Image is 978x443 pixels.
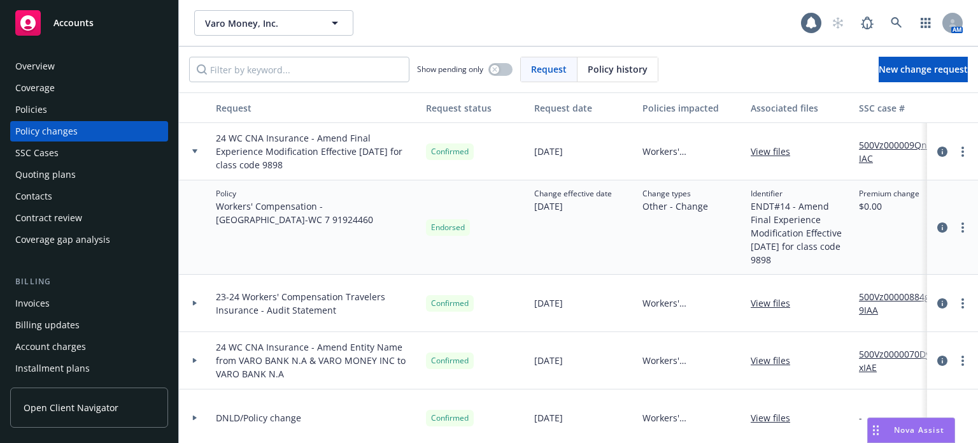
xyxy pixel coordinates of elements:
[189,57,409,82] input: Filter by keyword...
[867,418,955,443] button: Nova Assist
[417,64,483,75] span: Show pending only
[431,298,469,309] span: Confirmed
[10,337,168,357] a: Account charges
[10,358,168,379] a: Installment plans
[534,296,563,310] span: [DATE]
[15,186,52,207] div: Contacts
[15,315,80,335] div: Billing updates
[10,99,168,120] a: Policies
[955,220,970,235] a: more
[421,92,529,123] button: Request status
[534,188,612,200] span: Change effective date
[179,332,211,389] div: Toggle Row Expanded
[529,92,637,123] button: Request date
[534,145,563,158] span: [DATE]
[10,275,168,288] div: Billing
[15,208,82,228] div: Contract review
[642,411,741,425] span: Workers' Compensation
[10,78,168,98] a: Coverage
[884,10,909,36] a: Search
[10,164,168,185] a: Quoting plans
[216,411,301,425] span: DNLD/Policy change
[15,143,59,163] div: SSC Cases
[216,340,416,381] span: 24 WC CNA Insurance - Amend Entity Name from VARO BANK N.A & VARO MONEY INC to VARO BANK N.A
[216,131,416,171] span: 24 WC CNA Insurance - Amend Final Experience Modification Effective [DATE] for class code 9898
[10,186,168,207] a: Contacts
[879,63,968,75] span: New change request
[431,222,465,233] span: Endorsed
[216,101,416,115] div: Request
[534,200,612,213] span: [DATE]
[935,296,950,311] a: circleInformation
[216,200,416,226] span: Workers' Compensation - [GEOGRAPHIC_DATA] - WC 7 91924460
[642,296,741,310] span: Workers' Compensation - WC
[642,200,708,213] span: Other - Change
[642,354,741,367] span: Workers' Compensation - [GEOGRAPHIC_DATA]
[955,353,970,368] a: more
[955,296,970,311] a: more
[746,92,854,123] button: Associated files
[426,101,524,115] div: Request status
[879,57,968,82] a: New change request
[913,10,939,36] a: Switch app
[179,275,211,332] div: Toggle Row Expanded
[935,144,950,159] a: circleInformation
[854,10,880,36] a: Report a Bug
[859,188,919,200] span: Premium change
[15,164,76,185] div: Quoting plans
[868,418,884,442] div: Drag to move
[15,358,90,379] div: Installment plans
[751,354,800,367] a: View files
[642,188,708,200] span: Change types
[194,10,353,36] button: Varo Money, Inc.
[15,78,55,98] div: Coverage
[751,411,800,425] a: View files
[859,347,944,374] a: 500Vz0000070DyxIAE
[24,401,118,414] span: Open Client Navigator
[531,62,567,76] span: Request
[10,121,168,142] a: Policy changes
[179,123,211,180] div: Toggle Row Expanded
[859,138,944,165] a: 500Vz000009QnfrIAC
[179,180,211,275] div: Toggle Row Expanded
[859,411,862,425] span: -
[10,5,168,41] a: Accounts
[859,200,919,213] span: $0.00
[642,145,741,158] span: Workers' Compensation - [GEOGRAPHIC_DATA]
[15,337,86,357] div: Account charges
[859,290,944,317] a: 500Vz00000884g9IAA
[935,353,950,368] a: circleInformation
[10,315,168,335] a: Billing updates
[825,10,851,36] a: Start snowing
[211,92,421,123] button: Request
[751,200,849,266] span: ENDT#14 - Amend Final Experience Modification Effective [DATE] for class code 9898
[751,296,800,310] a: View files
[637,92,746,123] button: Policies impacted
[588,62,648,76] span: Policy history
[534,101,632,115] div: Request date
[751,101,849,115] div: Associated files
[10,208,168,228] a: Contract review
[859,101,944,115] div: SSC case #
[534,354,563,367] span: [DATE]
[10,56,168,76] a: Overview
[854,92,949,123] button: SSC case #
[10,229,168,250] a: Coverage gap analysis
[751,188,849,200] span: Identifier
[15,229,110,250] div: Coverage gap analysis
[15,99,47,120] div: Policies
[431,355,469,367] span: Confirmed
[10,293,168,314] a: Invoices
[955,144,970,159] a: more
[216,188,416,200] span: Policy
[431,412,469,424] span: Confirmed
[534,411,563,425] span: [DATE]
[642,101,741,115] div: Policies impacted
[935,220,950,235] a: circleInformation
[15,121,78,142] div: Policy changes
[205,17,315,30] span: Varo Money, Inc.
[53,18,94,28] span: Accounts
[894,425,944,435] span: Nova Assist
[10,143,168,163] a: SSC Cases
[15,56,55,76] div: Overview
